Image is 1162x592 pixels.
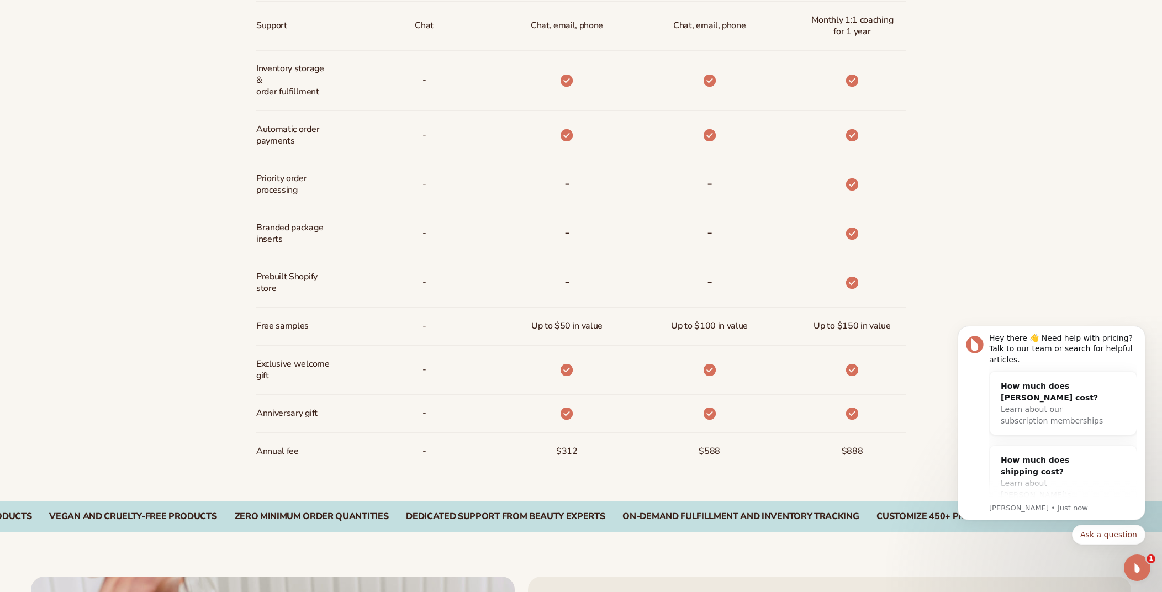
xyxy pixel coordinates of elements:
[807,10,897,42] span: Monthly 1:1 coaching for 1 year
[671,316,748,336] span: Up to $100 in value
[422,316,426,336] span: -
[814,316,890,336] span: Up to $150 in value
[256,403,318,424] span: Anniversary gift
[1124,554,1150,581] iframe: Intercom live chat
[673,15,746,36] span: Chat, email, phone
[622,511,859,522] div: On-Demand Fulfillment and Inventory Tracking
[564,273,570,290] b: -
[235,511,389,522] div: Zero Minimum Order QuantitieS
[415,15,434,36] p: Chat
[256,441,299,462] span: Annual fee
[1147,554,1155,563] span: 1
[256,267,330,299] span: Prebuilt Shopify store
[256,59,330,102] span: Inventory storage & order fulfillment
[556,441,578,462] span: $312
[422,174,426,194] span: -
[49,511,216,522] div: Vegan and Cruelty-Free Products
[564,224,570,241] b: -
[531,316,603,336] span: Up to $50 in value
[707,175,712,192] b: -
[422,441,426,462] span: -
[406,511,605,522] div: Dedicated Support From Beauty Experts
[422,223,426,244] span: -
[941,289,1162,562] iframe: Intercom notifications message
[256,316,309,336] span: Free samples
[707,273,712,290] b: -
[256,15,287,36] span: Support
[422,272,426,293] span: -
[422,125,426,145] span: -
[531,15,603,36] p: Chat, email, phone
[699,441,720,462] span: $588
[256,218,330,250] span: Branded package inserts
[842,441,863,462] span: $888
[256,168,330,200] span: Priority order processing
[422,70,426,91] p: -
[876,511,1001,522] div: CUSTOMIZE 450+ PRODUCTS
[256,354,330,386] span: Exclusive welcome gift
[422,360,426,380] span: -
[707,224,712,241] b: -
[256,119,330,151] span: Automatic order payments
[422,403,426,424] span: -
[564,175,570,192] b: -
